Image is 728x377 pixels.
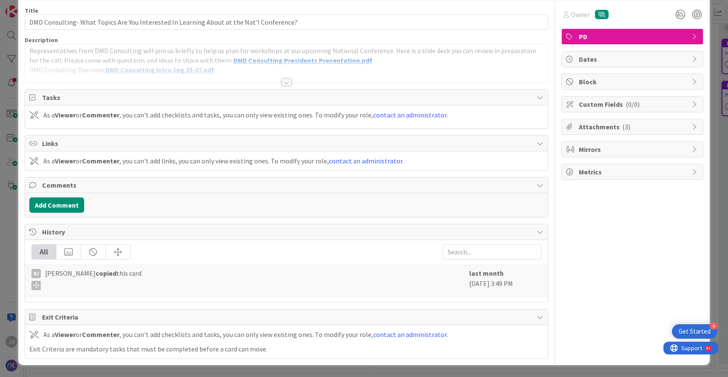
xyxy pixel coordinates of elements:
span: Dates [579,54,688,64]
span: Metrics [579,167,688,177]
button: Add Comment [29,197,84,213]
b: Viewer [55,111,76,119]
span: Owner [571,9,590,20]
a: contact an administrator [329,157,402,165]
span: ( 0/0 ) [626,100,640,109]
div: As a or , you can't add links, you can only view existing ones. To modify your role, . [43,156,404,166]
span: Mirrors [579,144,688,154]
div: As a or , you can't add checklists and tasks, you can only view existing ones. To modify your rol... [43,110,448,120]
span: Links [42,138,533,149]
input: Search... [443,244,541,260]
span: Description [25,36,58,44]
b: Viewer [55,157,76,165]
div: 4 [710,322,717,330]
p: Representatives from DMD Consulting will join us briefly to help us plan for workshops at our upc... [29,46,544,65]
div: Exit Criteria are mandatory tasks that must be completed before a card can move. [29,344,267,354]
div: [DATE] 3:49 PM [469,268,541,294]
span: [PERSON_NAME] this card [45,268,142,290]
div: As a or , you can't add checklists and tasks, you can only view existing ones. To modify your rol... [43,329,448,340]
span: ( 3 ) [622,123,630,131]
input: type card name here... [25,14,548,30]
span: Block [579,77,688,87]
span: Support [18,1,39,11]
b: Commenter [82,330,119,339]
span: Exit Criteria [42,312,533,322]
div: Get Started [679,327,711,336]
b: copied [96,269,116,277]
span: Tasks [42,92,533,103]
span: History [42,227,533,237]
a: contact an administrator [373,111,447,119]
div: 9+ [43,3,47,10]
div: All [32,245,57,259]
div: Open Get Started checklist, remaining modules: 4 [672,324,717,339]
span: Comments [42,180,533,190]
b: Viewer [55,330,76,339]
span: DMD Consulting Presidents Presentation.pdf [233,56,372,65]
b: Commenter [82,111,119,119]
div: RJ [31,269,41,278]
a: contact an administrator [373,330,447,339]
span: Attachments [579,122,688,132]
b: Commenter [82,157,119,165]
b: last month [469,269,504,277]
span: PD [579,31,688,42]
span: Custom Fields [579,99,688,109]
label: Title [25,7,38,14]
